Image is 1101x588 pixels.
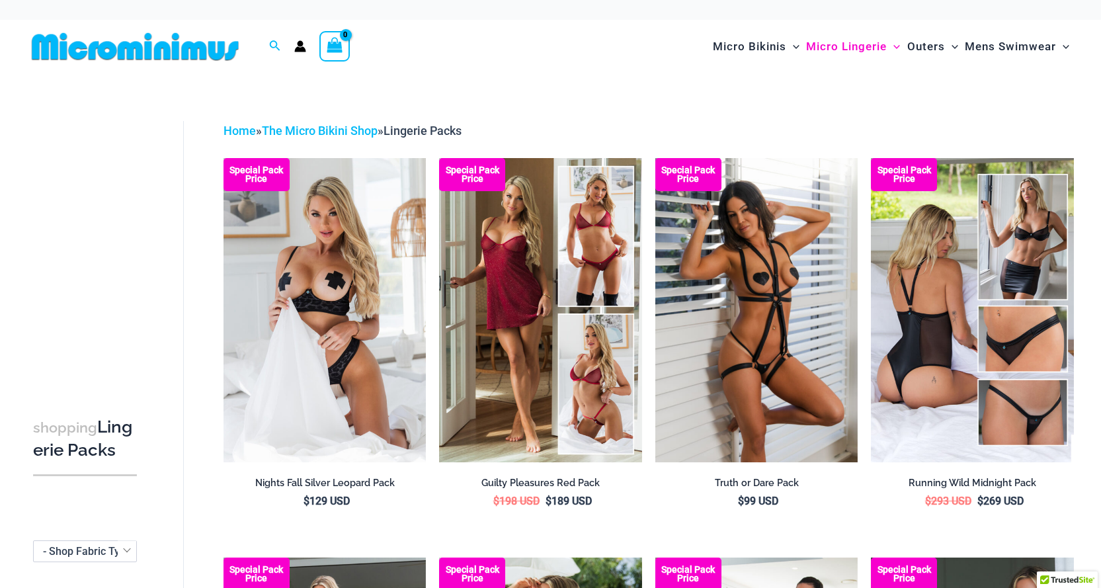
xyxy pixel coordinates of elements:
span: $ [977,495,983,507]
img: Nights Fall Silver Leopard 1036 Bra 6046 Thong 09v2 [224,158,427,462]
span: Micro Bikinis [713,30,786,63]
a: Micro BikinisMenu ToggleMenu Toggle [710,26,803,67]
span: - Shop Fabric Type [34,541,136,562]
span: Menu Toggle [786,30,799,63]
bdi: 198 USD [493,495,540,507]
bdi: 189 USD [546,495,592,507]
bdi: 99 USD [738,495,778,507]
a: Search icon link [269,38,281,55]
span: Outers [907,30,945,63]
nav: Site Navigation [708,24,1075,69]
h2: Truth or Dare Pack [655,477,858,489]
img: Truth or Dare Black 1905 Bodysuit 611 Micro 07 [655,158,858,462]
b: Special Pack Price [224,166,290,183]
bdi: 269 USD [977,495,1024,507]
iframe: TrustedSite Certified [33,110,152,375]
a: Micro LingerieMenu ToggleMenu Toggle [803,26,903,67]
b: Special Pack Price [871,566,937,583]
a: Nights Fall Silver Leopard 1036 Bra 6046 Thong 09v2 Nights Fall Silver Leopard 1036 Bra 6046 Thon... [224,158,427,462]
span: Menu Toggle [945,30,958,63]
b: Special Pack Price [871,166,937,183]
a: View Shopping Cart, empty [319,31,350,62]
span: Lingerie Packs [384,124,462,138]
img: Guilty Pleasures Red Collection Pack F [439,158,642,462]
a: Truth or Dare Black 1905 Bodysuit 611 Micro 07 Truth or Dare Black 1905 Bodysuit 611 Micro 06Trut... [655,158,858,462]
a: Home [224,124,256,138]
a: All Styles (1) Running Wild Midnight 1052 Top 6512 Bottom 04Running Wild Midnight 1052 Top 6512 B... [871,158,1074,462]
b: Special Pack Price [655,166,721,183]
h2: Guilty Pleasures Red Pack [439,477,642,489]
span: Mens Swimwear [965,30,1056,63]
h2: Nights Fall Silver Leopard Pack [224,477,427,489]
span: $ [925,495,931,507]
span: - Shop Fabric Type [33,540,137,562]
span: » » [224,124,462,138]
a: Mens SwimwearMenu ToggleMenu Toggle [961,26,1073,67]
span: $ [304,495,309,507]
span: Menu Toggle [1056,30,1069,63]
b: Special Pack Price [439,566,505,583]
a: Running Wild Midnight Pack [871,477,1074,494]
span: $ [493,495,499,507]
a: Account icon link [294,40,306,52]
a: The Micro Bikini Shop [262,124,378,138]
bdi: 129 USD [304,495,350,507]
b: Special Pack Price [439,166,505,183]
span: shopping [33,419,97,436]
span: $ [546,495,551,507]
a: OutersMenu ToggleMenu Toggle [904,26,961,67]
a: Nights Fall Silver Leopard Pack [224,477,427,494]
img: All Styles (1) [871,158,1074,462]
span: Micro Lingerie [806,30,887,63]
a: Truth or Dare Pack [655,477,858,494]
b: Special Pack Price [655,566,721,583]
span: $ [738,495,744,507]
a: Guilty Pleasures Red Collection Pack F Guilty Pleasures Red Collection Pack BGuilty Pleasures Red... [439,158,642,462]
img: MM SHOP LOGO FLAT [26,32,244,62]
h2: Running Wild Midnight Pack [871,477,1074,489]
h3: Lingerie Packs [33,416,137,462]
b: Special Pack Price [224,566,290,583]
a: Guilty Pleasures Red Pack [439,477,642,494]
bdi: 293 USD [925,495,971,507]
span: Menu Toggle [887,30,900,63]
span: - Shop Fabric Type [43,545,132,558]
